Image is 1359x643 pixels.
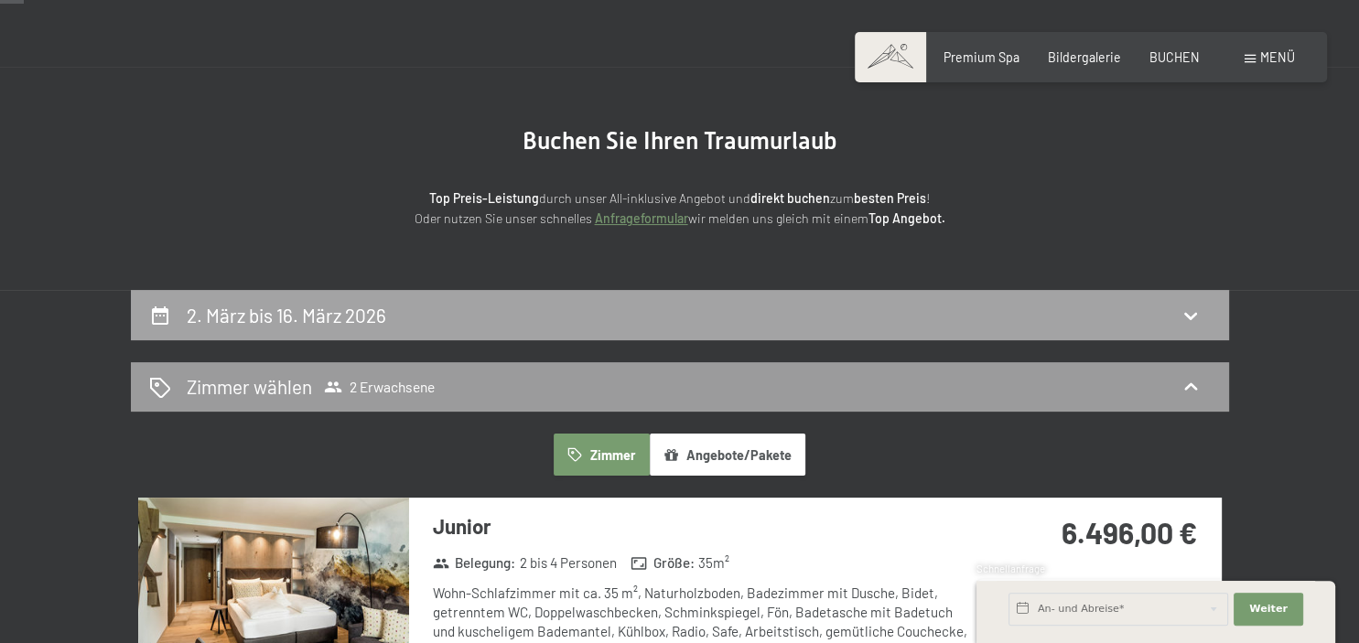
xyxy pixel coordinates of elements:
strong: Größe : [631,553,695,573]
a: Premium Spa [944,49,1019,65]
strong: Top Angebot. [868,210,945,226]
button: Weiter [1234,593,1303,626]
strong: Top Preis-Leistung [429,190,539,206]
strong: direkt buchen [750,190,830,206]
a: Bildergalerie [1048,49,1121,65]
span: Schnellanfrage [976,563,1045,574]
span: 2 bis 4 Personen [520,553,617,573]
span: Weiter [1249,602,1288,616]
h2: 2. März bis 16. März 2026 [187,304,386,327]
strong: besten Preis [854,190,926,206]
p: durch unser All-inklusive Angebot und zum ! Oder nutzen Sie unser schnelles wir melden uns gleich... [277,188,1083,230]
span: Buchen Sie Ihren Traumurlaub [523,127,837,155]
button: Zimmer [554,434,649,476]
strong: Belegung : [433,553,516,573]
span: Menü [1260,49,1295,65]
h3: Junior [433,512,977,541]
strong: 6.496,00 € [1062,515,1197,550]
span: 2 Erwachsene [324,378,435,396]
span: 35 m² [698,553,729,573]
a: BUCHEN [1149,49,1200,65]
h2: Zimmer wählen [187,373,312,400]
a: Anfrageformular [595,210,688,226]
button: Angebote/Pakete [650,434,805,476]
